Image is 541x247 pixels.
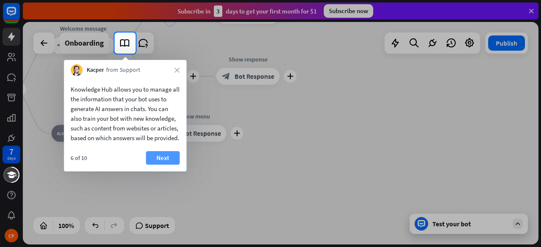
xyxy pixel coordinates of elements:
button: Open LiveChat chat widget [7,3,32,29]
div: Knowledge Hub allows you to manage all the information that your bot uses to generate AI answers ... [71,84,180,143]
span: Kacper [87,66,104,74]
button: Next [146,151,180,165]
i: close [175,68,180,73]
div: 6 of 10 [71,154,87,162]
span: from Support [106,66,140,74]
